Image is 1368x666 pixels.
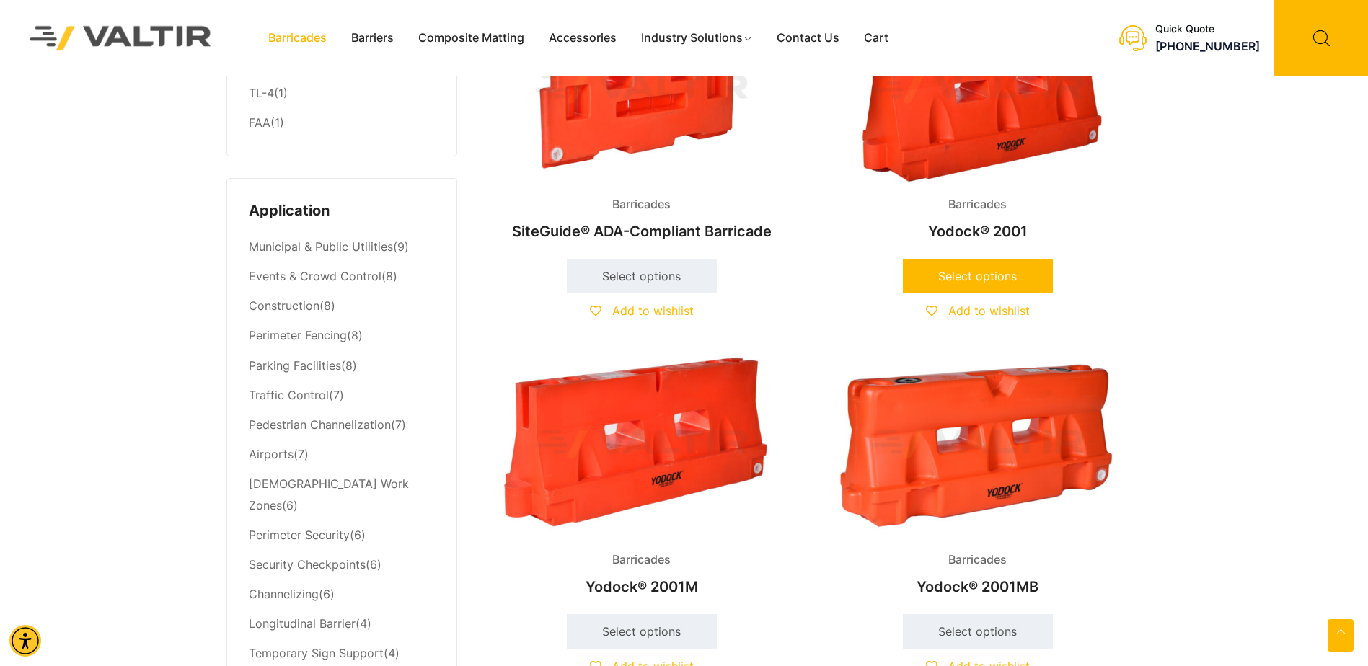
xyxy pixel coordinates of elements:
[249,520,435,550] li: (6)
[249,551,435,580] li: (6)
[11,7,231,70] img: Valtir Rentals
[567,614,717,649] a: Select options for “Yodock® 2001M”
[249,86,274,100] a: TL-4
[537,27,629,49] a: Accessories
[249,388,329,402] a: Traffic Control
[249,233,435,262] li: (9)
[486,351,798,538] img: Barricades
[903,259,1053,293] a: Select options for “Yodock® 2001”
[249,108,435,134] li: (1)
[822,351,1134,603] a: BarricadesYodock® 2001MB
[601,549,681,571] span: Barricades
[256,27,339,49] a: Barricades
[629,27,765,49] a: Industry Solutions
[249,115,270,130] a: FAA
[249,239,393,254] a: Municipal & Public Utilities
[249,351,435,381] li: (8)
[249,417,391,432] a: Pedestrian Channelization
[249,587,319,601] a: Channelizing
[249,328,347,342] a: Perimeter Fencing
[903,614,1053,649] a: Select options for “Yodock® 2001MB”
[486,571,798,603] h2: Yodock® 2001M
[764,27,852,49] a: Contact Us
[249,469,435,520] li: (6)
[249,292,435,321] li: (8)
[249,200,435,222] h4: Application
[567,259,717,293] a: Select options for “SiteGuide® ADA-Compliant Barricade”
[822,351,1134,538] img: Barricades
[249,79,435,108] li: (1)
[1155,39,1260,53] a: call (888) 496-3625
[486,216,798,247] h2: SiteGuide® ADA-Compliant Barricade
[249,440,435,469] li: (7)
[1328,619,1354,652] a: Open this option
[612,303,694,318] span: Add to wishlist
[249,646,384,660] a: Temporary Sign Support
[249,528,350,542] a: Perimeter Security
[249,298,319,313] a: Construction
[249,447,294,461] a: Airports
[937,549,1018,571] span: Barricades
[601,194,681,216] span: Barricades
[339,27,406,49] a: Barriers
[249,610,435,639] li: (4)
[249,616,356,631] a: Longitudinal Barrier
[937,194,1018,216] span: Barricades
[852,27,901,49] a: Cart
[249,358,341,373] a: Parking Facilities
[249,410,435,440] li: (7)
[822,571,1134,603] h2: Yodock® 2001MB
[590,303,694,318] a: Add to wishlist
[249,580,435,610] li: (6)
[1155,23,1260,35] div: Quick Quote
[9,625,41,657] div: Accessibility Menu
[249,476,409,512] a: [DEMOGRAPHIC_DATA] Work Zones
[406,27,537,49] a: Composite Matting
[249,381,435,410] li: (7)
[822,216,1134,247] h2: Yodock® 2001
[486,351,798,603] a: BarricadesYodock® 2001M
[948,303,1030,318] span: Add to wishlist
[249,557,366,572] a: Security Checkpoints
[249,262,435,292] li: (8)
[249,321,435,351] li: (8)
[926,303,1030,318] a: Add to wishlist
[249,269,381,283] a: Events & Crowd Control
